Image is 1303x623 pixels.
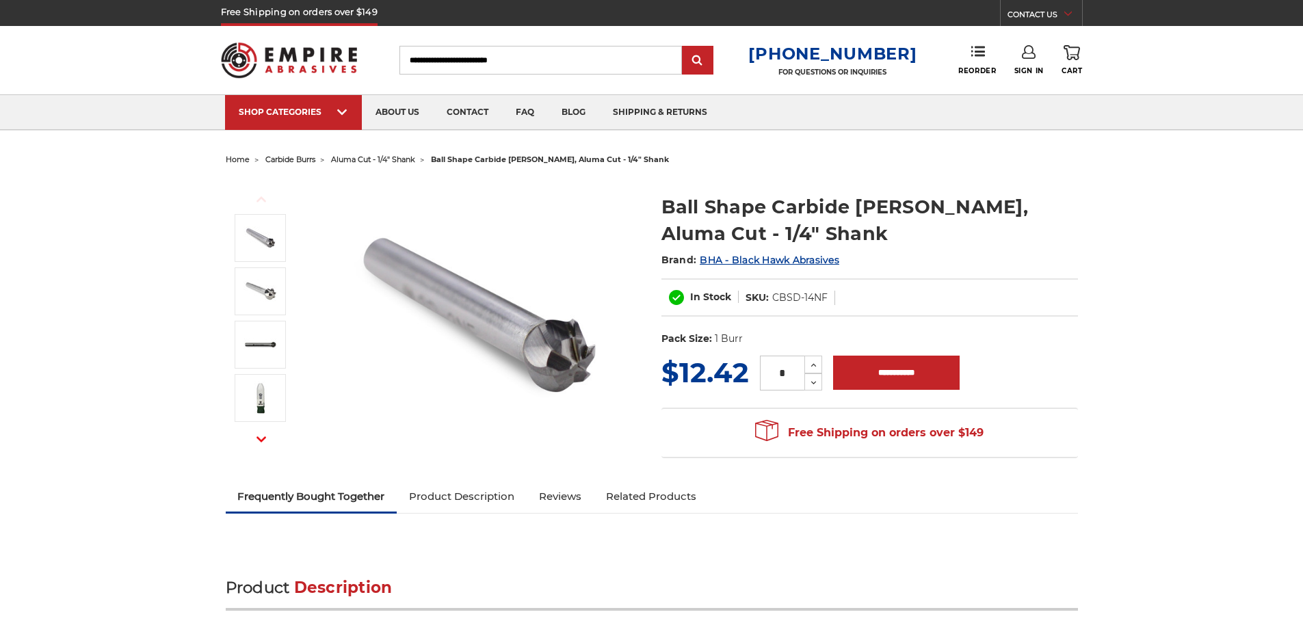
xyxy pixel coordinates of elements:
[661,332,712,346] dt: Pack Size:
[294,578,393,597] span: Description
[502,95,548,130] a: faq
[715,332,743,346] dd: 1 Burr
[661,254,697,266] span: Brand:
[331,155,415,164] a: aluma cut - 1/4" shank
[244,274,278,308] img: SD-5NF ball shape carbide burr 1/4" shank
[431,155,669,164] span: ball shape carbide [PERSON_NAME], aluma cut - 1/4" shank
[226,481,397,512] a: Frequently Bought Together
[746,291,769,305] dt: SKU:
[244,221,278,255] img: SD-3NF ball shape carbide burr 1/4" shank
[226,155,250,164] a: home
[661,356,749,389] span: $12.42
[239,107,348,117] div: SHOP CATEGORIES
[226,578,290,597] span: Product
[527,481,594,512] a: Reviews
[397,481,527,512] a: Product Description
[755,419,984,447] span: Free Shipping on orders over $149
[599,95,721,130] a: shipping & returns
[690,291,731,303] span: In Stock
[748,68,917,77] p: FOR QUESTIONS OR INQUIRIES
[700,254,839,266] a: BHA - Black Hawk Abrasives
[772,291,828,305] dd: CBSD-14NF
[362,95,433,130] a: about us
[433,95,502,130] a: contact
[1008,7,1082,26] a: CONTACT US
[245,185,278,214] button: Previous
[748,44,917,64] a: [PHONE_NUMBER]
[958,66,996,75] span: Reorder
[594,481,709,512] a: Related Products
[244,328,278,362] img: ball aluma cut carbide burr - 1/4 inch shank
[1062,66,1082,75] span: Cart
[548,95,599,130] a: blog
[265,155,315,164] a: carbide burrs
[245,425,278,454] button: Next
[221,34,358,87] img: Empire Abrasives
[244,381,278,415] img: 1/4" ball aluma cut carbide bur
[343,179,616,453] img: SD-3NF ball shape carbide burr 1/4" shank
[958,45,996,75] a: Reorder
[1014,66,1044,75] span: Sign In
[684,47,711,75] input: Submit
[1062,45,1082,75] a: Cart
[661,194,1078,247] h1: Ball Shape Carbide [PERSON_NAME], Aluma Cut - 1/4" Shank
